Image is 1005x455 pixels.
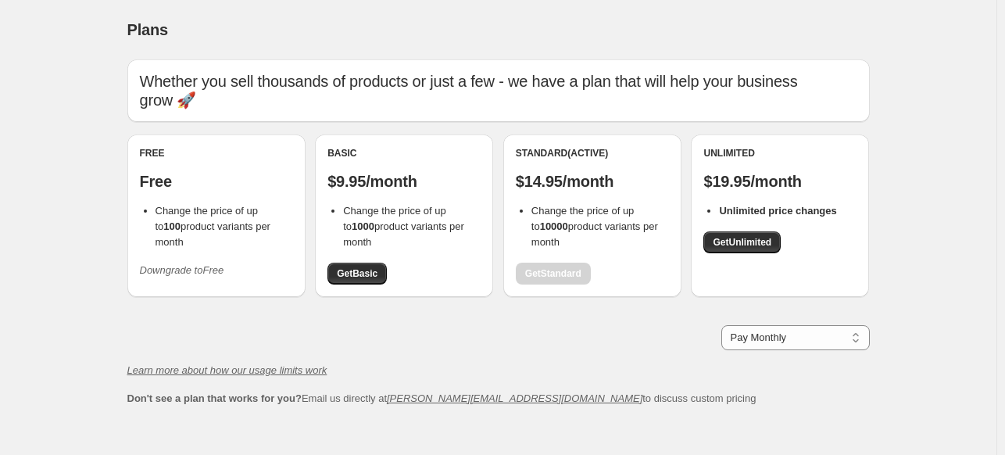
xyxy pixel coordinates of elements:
[327,147,481,159] div: Basic
[713,236,771,249] span: Get Unlimited
[327,263,387,285] a: GetBasic
[163,220,181,232] b: 100
[127,364,327,376] a: Learn more about how our usage limits work
[127,21,168,38] span: Plans
[343,205,464,248] span: Change the price of up to product variants per month
[540,220,568,232] b: 10000
[140,264,224,276] i: Downgrade to Free
[131,258,234,283] button: Downgrade toFree
[127,392,756,404] span: Email us directly at to discuss custom pricing
[516,172,669,191] p: $14.95/month
[516,147,669,159] div: Standard (Active)
[140,147,293,159] div: Free
[127,392,302,404] b: Don't see a plan that works for you?
[703,147,857,159] div: Unlimited
[387,392,642,404] a: [PERSON_NAME][EMAIL_ADDRESS][DOMAIN_NAME]
[337,267,377,280] span: Get Basic
[140,172,293,191] p: Free
[156,205,270,248] span: Change the price of up to product variants per month
[140,72,857,109] p: Whether you sell thousands of products or just a few - we have a plan that will help your busines...
[719,205,836,217] b: Unlimited price changes
[703,231,781,253] a: GetUnlimited
[327,172,481,191] p: $9.95/month
[531,205,658,248] span: Change the price of up to product variants per month
[703,172,857,191] p: $19.95/month
[352,220,374,232] b: 1000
